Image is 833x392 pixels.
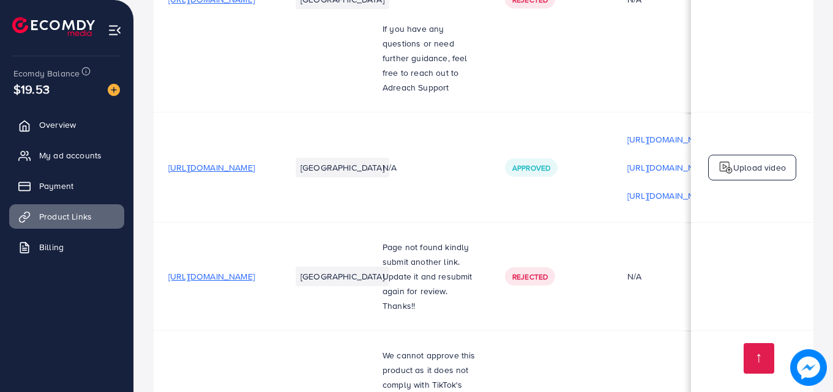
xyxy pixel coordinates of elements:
span: Approved [512,163,550,173]
a: My ad accounts [9,143,124,168]
p: [URL][DOMAIN_NAME] [627,160,714,175]
img: menu [108,23,122,37]
div: N/A [627,270,714,283]
p: If you have any questions or need further guidance, feel free to reach out to Adreach Support [383,21,476,95]
p: Upload video [733,160,786,175]
span: Overview [39,119,76,131]
p: [URL][DOMAIN_NAME] [627,188,714,203]
img: image [108,84,120,96]
a: Overview [9,113,124,137]
a: Product Links [9,204,124,229]
img: logo [12,17,95,36]
p: Page not found kindly submit another link. Update it and resubmit again for review. [383,240,476,298]
a: Billing [9,235,124,259]
li: [GEOGRAPHIC_DATA] [296,267,389,286]
span: Payment [39,180,73,192]
span: [URL][DOMAIN_NAME] [168,270,255,283]
a: Payment [9,174,124,198]
span: Ecomdy Balance [13,67,80,80]
span: N/A [383,161,397,174]
span: [URL][DOMAIN_NAME] [168,161,255,174]
img: image [790,349,827,386]
span: $19.53 [13,80,50,98]
p: Thanks!! [383,298,476,313]
span: My ad accounts [39,149,102,161]
li: [GEOGRAPHIC_DATA] [296,158,389,177]
span: Billing [39,241,64,253]
span: Rejected [512,272,548,282]
img: logo [719,160,733,175]
span: Product Links [39,210,92,223]
p: [URL][DOMAIN_NAME] [627,132,714,147]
